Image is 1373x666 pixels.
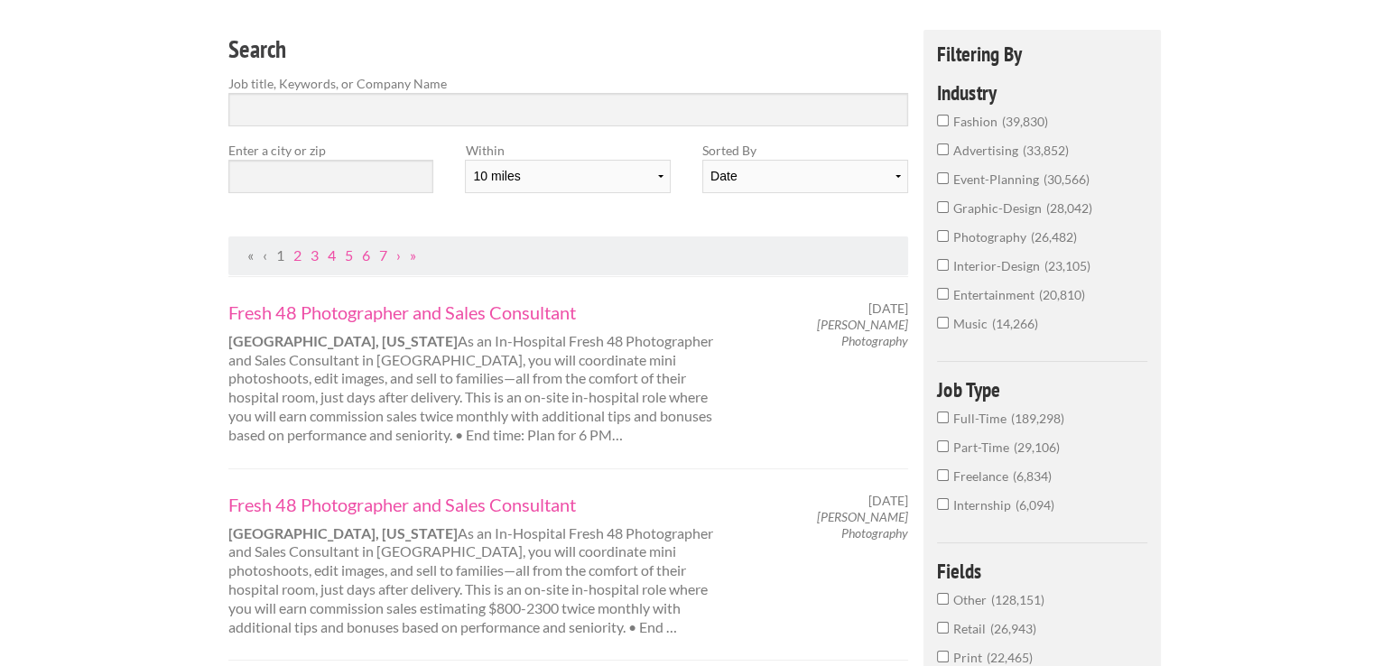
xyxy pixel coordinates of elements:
[992,316,1038,331] span: 14,266
[817,317,908,348] em: [PERSON_NAME] Photography
[702,160,907,193] select: Sort results by
[990,621,1036,636] span: 26,943
[362,246,370,264] a: Page 6
[228,93,908,126] input: Search
[1031,229,1077,245] span: 26,482
[937,201,949,213] input: graphic-design28,042
[937,115,949,126] input: fashion39,830
[379,246,387,264] a: Page 7
[396,246,401,264] a: Next Page
[953,621,990,636] span: Retail
[937,498,949,510] input: Internship6,094
[228,32,908,67] h3: Search
[1044,171,1090,187] span: 30,566
[1044,258,1090,273] span: 23,105
[937,560,1147,581] h4: Fields
[937,230,949,242] input: photography26,482
[953,258,1044,273] span: interior-design
[953,592,991,607] span: Other
[953,650,987,665] span: Print
[937,288,949,300] input: entertainment20,810
[410,246,416,264] a: Last Page, Page 21696
[937,651,949,662] input: Print22,465
[937,412,949,423] input: Full-Time189,298
[1011,411,1064,426] span: 189,298
[868,493,908,509] span: [DATE]
[345,246,353,264] a: Page 5
[293,246,302,264] a: Page 2
[937,440,949,452] input: Part-Time29,106
[276,246,284,264] a: Page 1
[991,592,1044,607] span: 128,151
[213,493,747,637] div: As an In-Hospital Fresh 48 Photographer and Sales Consultant in [GEOGRAPHIC_DATA], you will coord...
[953,411,1011,426] span: Full-Time
[228,332,458,349] strong: [GEOGRAPHIC_DATA], [US_STATE]
[953,114,1002,129] span: fashion
[987,650,1033,665] span: 22,465
[953,171,1044,187] span: event-planning
[1046,200,1092,216] span: 28,042
[247,246,254,264] span: First Page
[228,74,908,93] label: Job title, Keywords, or Company Name
[213,301,747,445] div: As an In-Hospital Fresh 48 Photographer and Sales Consultant in [GEOGRAPHIC_DATA], you will coord...
[1039,287,1085,302] span: 20,810
[328,246,336,264] a: Page 4
[937,379,1147,400] h4: Job Type
[228,301,730,324] a: Fresh 48 Photographer and Sales Consultant
[311,246,319,264] a: Page 3
[1023,143,1069,158] span: 33,852
[228,141,433,160] label: Enter a city or zip
[937,317,949,328] input: music14,266
[868,301,908,317] span: [DATE]
[953,229,1031,245] span: photography
[228,524,458,541] strong: [GEOGRAPHIC_DATA], [US_STATE]
[937,82,1147,103] h4: Industry
[937,172,949,184] input: event-planning30,566
[953,468,1013,484] span: Freelance
[953,200,1046,216] span: graphic-design
[228,493,730,516] a: Fresh 48 Photographer and Sales Consultant
[937,469,949,481] input: Freelance6,834
[937,259,949,271] input: interior-design23,105
[953,316,992,331] span: music
[937,43,1147,64] h4: Filtering By
[953,143,1023,158] span: advertising
[953,497,1016,513] span: Internship
[953,287,1039,302] span: entertainment
[937,622,949,634] input: Retail26,943
[937,143,949,155] input: advertising33,852
[937,593,949,605] input: Other128,151
[953,439,1014,455] span: Part-Time
[817,509,908,541] em: [PERSON_NAME] Photography
[1013,468,1052,484] span: 6,834
[702,141,907,160] label: Sorted By
[1014,439,1060,455] span: 29,106
[1002,114,1048,129] span: 39,830
[465,141,670,160] label: Within
[1016,497,1054,513] span: 6,094
[263,246,267,264] span: Previous Page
